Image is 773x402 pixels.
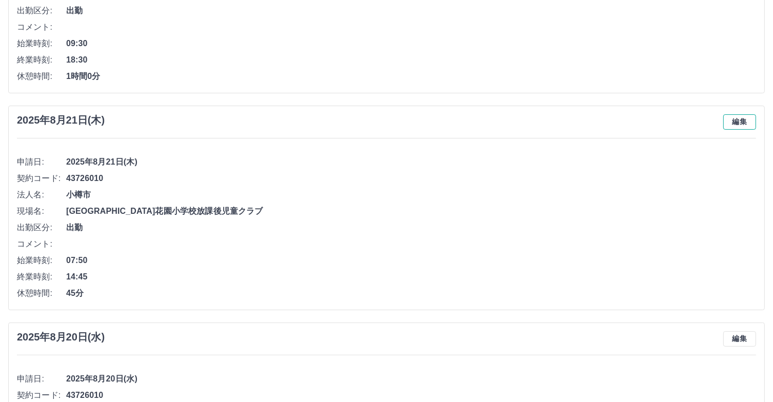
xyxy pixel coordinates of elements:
span: 法人名: [17,189,66,201]
span: [GEOGRAPHIC_DATA]花園小学校放課後児童クラブ [66,205,756,217]
span: 45分 [66,287,756,299]
span: 休憩時間: [17,287,66,299]
span: 終業時刻: [17,271,66,283]
span: 出勤 [66,222,756,234]
span: 43726010 [66,389,756,401]
span: コメント: [17,21,66,33]
span: 14:45 [66,271,756,283]
span: 終業時刻: [17,54,66,66]
button: 編集 [723,114,756,130]
span: 出勤区分: [17,222,66,234]
span: 07:50 [66,254,756,267]
span: コメント: [17,238,66,250]
span: 1時間0分 [66,70,756,83]
span: 申請日: [17,373,66,385]
span: 申請日: [17,156,66,168]
span: 契約コード: [17,172,66,185]
h3: 2025年8月20日(水) [17,331,105,343]
span: 始業時刻: [17,37,66,50]
span: 2025年8月21日(木) [66,156,756,168]
button: 編集 [723,331,756,347]
span: 出勤区分: [17,5,66,17]
span: 43726010 [66,172,756,185]
span: 始業時刻: [17,254,66,267]
h3: 2025年8月21日(木) [17,114,105,126]
span: 出勤 [66,5,756,17]
span: 契約コード: [17,389,66,401]
span: 2025年8月20日(水) [66,373,756,385]
span: 休憩時間: [17,70,66,83]
span: 現場名: [17,205,66,217]
span: 小樽市 [66,189,756,201]
span: 09:30 [66,37,756,50]
span: 18:30 [66,54,756,66]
